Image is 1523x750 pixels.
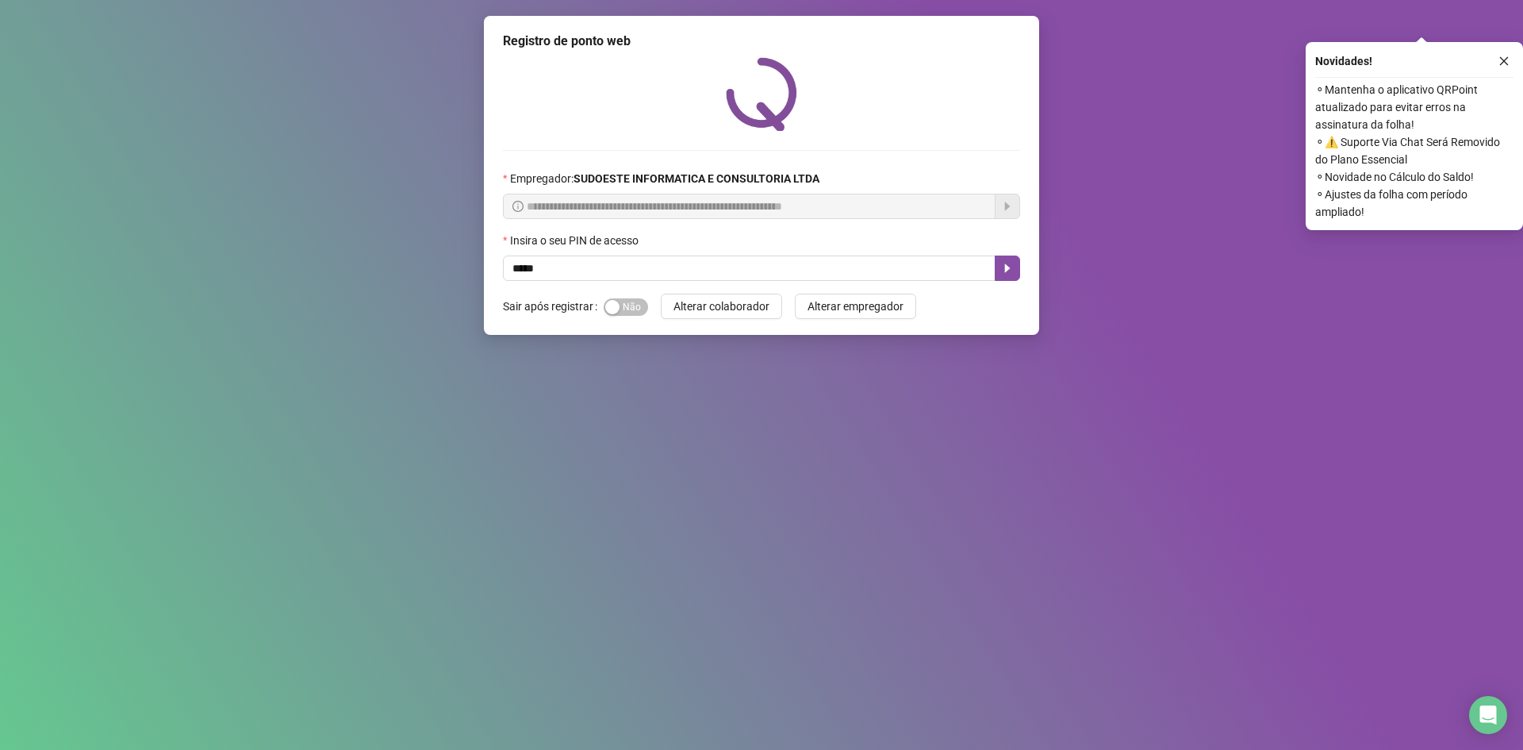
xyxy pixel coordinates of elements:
span: Novidades ! [1315,52,1372,70]
span: ⚬ Mantenha o aplicativo QRPoint atualizado para evitar erros na assinatura da folha! [1315,81,1513,133]
span: Alterar empregador [808,298,903,315]
label: Sair após registrar [503,294,604,319]
span: info-circle [512,201,524,212]
div: Registro de ponto web [503,32,1020,51]
span: close [1498,56,1510,67]
span: ⚬ Ajustes da folha com período ampliado! [1315,186,1513,221]
strong: SUDOESTE INFORMATICA E CONSULTORIA LTDA [574,172,819,185]
button: Alterar colaborador [661,294,782,319]
span: caret-right [1001,262,1014,275]
label: Insira o seu PIN de acesso [503,232,649,249]
span: ⚬ Novidade no Cálculo do Saldo! [1315,168,1513,186]
span: ⚬ ⚠️ Suporte Via Chat Será Removido do Plano Essencial [1315,133,1513,168]
div: Open Intercom Messenger [1469,696,1507,734]
span: Alterar colaborador [673,298,769,315]
img: QRPoint [726,57,797,131]
span: Empregador : [510,170,819,187]
button: Alterar empregador [795,294,916,319]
